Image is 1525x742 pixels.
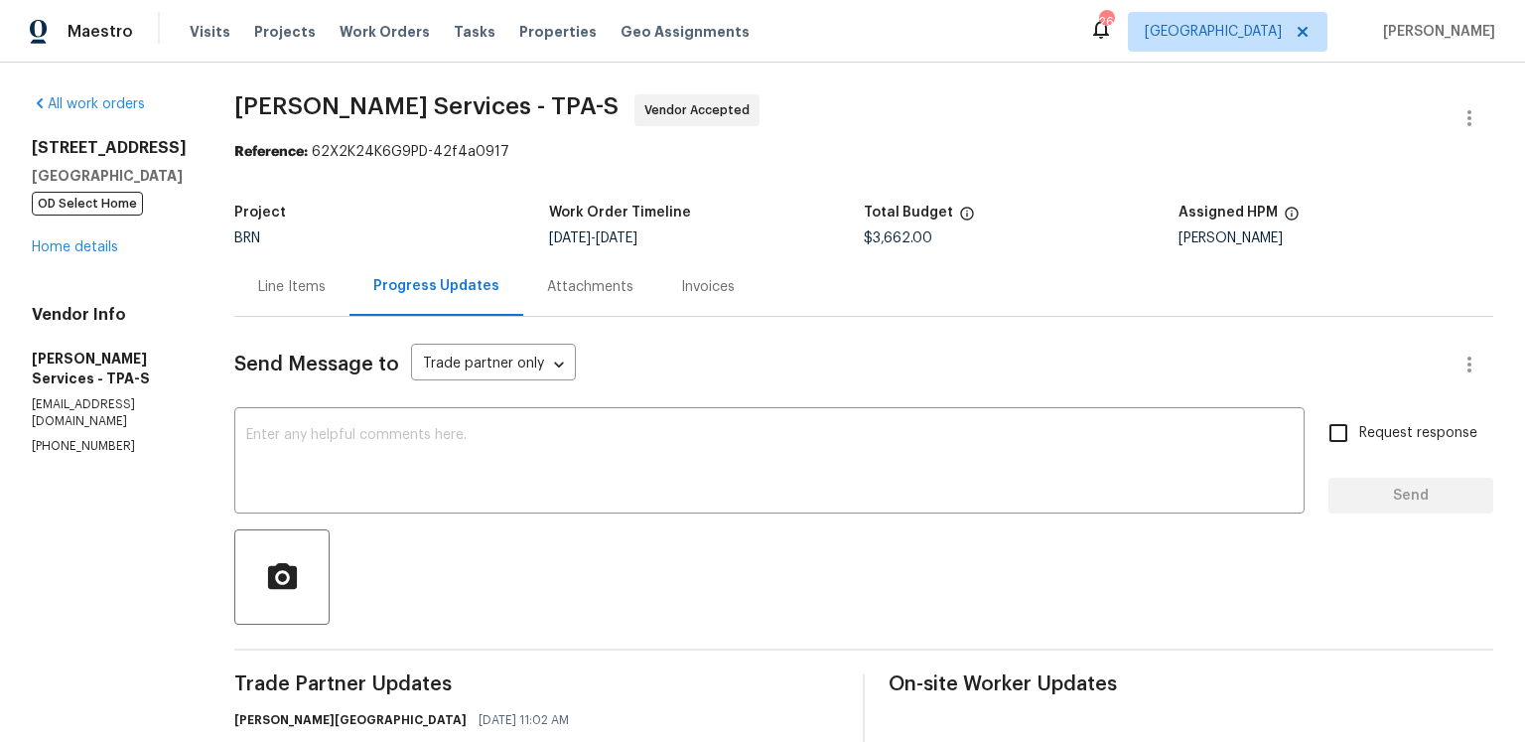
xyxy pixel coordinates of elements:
span: Maestro [68,22,133,42]
h5: [GEOGRAPHIC_DATA] [32,166,187,186]
span: [PERSON_NAME] [1375,22,1495,42]
span: [GEOGRAPHIC_DATA] [1145,22,1282,42]
span: Properties [519,22,597,42]
span: [DATE] [596,231,637,245]
p: [EMAIL_ADDRESS][DOMAIN_NAME] [32,396,187,430]
h5: Project [234,206,286,220]
span: Vendor Accepted [644,100,758,120]
a: Home details [32,240,118,254]
h4: Vendor Info [32,305,187,325]
h6: [PERSON_NAME][GEOGRAPHIC_DATA] [234,710,467,730]
span: Work Orders [340,22,430,42]
span: - [549,231,637,245]
span: [DATE] 11:02 AM [479,710,569,730]
span: Projects [254,22,316,42]
span: Tasks [454,25,495,39]
h2: [STREET_ADDRESS] [32,138,187,158]
div: 62X2K24K6G9PD-42f4a0917 [234,142,1493,162]
div: [PERSON_NAME] [1178,231,1493,245]
h5: Total Budget [864,206,953,220]
div: Progress Updates [373,276,499,296]
span: $3,662.00 [864,231,932,245]
span: Trade Partner Updates [234,674,839,694]
span: Send Message to [234,355,399,374]
div: Trade partner only [411,349,576,381]
span: The total cost of line items that have been proposed by Opendoor. This sum includes line items th... [959,206,975,231]
span: The hpm assigned to this work order. [1284,206,1300,231]
h5: Assigned HPM [1178,206,1278,220]
a: All work orders [32,97,145,111]
span: Request response [1359,423,1477,444]
span: Visits [190,22,230,42]
span: Geo Assignments [621,22,750,42]
div: Line Items [258,277,326,297]
div: Invoices [681,277,735,297]
b: Reference: [234,145,308,159]
div: 26 [1099,12,1113,32]
span: OD Select Home [32,192,143,216]
span: [DATE] [549,231,591,245]
div: Attachments [547,277,633,297]
h5: [PERSON_NAME] Services - TPA-S [32,349,187,388]
h5: Work Order Timeline [549,206,691,220]
span: [PERSON_NAME] Services - TPA-S [234,94,619,118]
span: On-site Worker Updates [889,674,1493,694]
p: [PHONE_NUMBER] [32,438,187,455]
span: BRN [234,231,260,245]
